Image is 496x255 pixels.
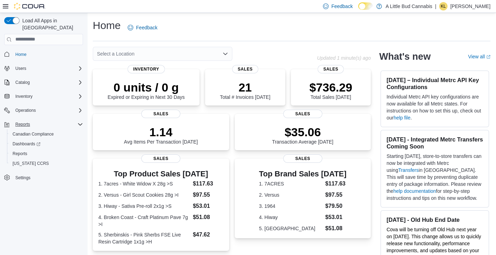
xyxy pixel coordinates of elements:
span: Catalog [15,80,30,85]
span: [US_STATE] CCRS [13,161,49,166]
dt: 5. Sherbinskis - Pink Sherbs FSE Live Resin Cartridge 1x1g >H [98,231,190,245]
p: Starting [DATE], store-to-store transfers can now be integrated with Metrc using in [GEOGRAPHIC_D... [386,153,483,202]
a: help documentation [393,188,436,194]
dt: 4. Hiway [259,214,322,221]
dt: 1. 7acres - White Widow X 28g >S [98,180,190,187]
span: Reports [15,122,30,127]
span: Settings [15,175,30,181]
button: Home [1,49,86,59]
span: Operations [15,108,36,113]
dt: 1. 7ACRES [259,180,322,187]
span: Sales [283,154,322,163]
a: Feedback [125,21,160,35]
button: Reports [13,120,33,129]
dt: 2. Versus - Girl Scout Cookies 28g >I [98,191,190,198]
span: Reports [13,151,27,156]
span: Washington CCRS [10,159,83,168]
a: Home [13,50,29,59]
h2: What's new [379,51,430,62]
span: Users [13,64,83,73]
svg: External link [486,55,490,59]
button: Users [13,64,29,73]
span: Inventory [15,94,32,99]
img: Cova [14,3,45,10]
h3: [DATE] – Individual Metrc API Key Configurations [386,76,483,90]
div: Karissa Longpre [439,2,448,10]
span: Feedback [136,24,157,31]
p: [PERSON_NAME] [450,2,490,10]
span: Canadian Compliance [13,131,54,137]
span: Reports [13,120,83,129]
dt: 5. [GEOGRAPHIC_DATA] [259,225,322,232]
span: Sales [318,65,344,73]
span: Inventory [128,65,165,73]
p: | [435,2,436,10]
span: Sales [141,110,180,118]
dd: $117.63 [193,180,224,188]
button: Users [1,64,86,73]
button: Inventory [13,92,35,101]
span: Dashboards [10,140,83,148]
h3: Top Product Sales [DATE] [98,170,224,178]
button: Catalog [1,78,86,87]
h3: Top Brand Sales [DATE] [259,170,346,178]
dd: $79.50 [325,202,347,210]
dd: $51.08 [193,213,224,221]
button: Operations [1,105,86,115]
p: 1.14 [124,125,198,139]
dt: 3. Hiway - Sativa Pre-roll 2x1g >S [98,203,190,210]
span: Sales [232,65,258,73]
p: 21 [220,80,270,94]
p: Updated 1 minute(s) ago [317,55,371,61]
span: Load All Apps in [GEOGRAPHIC_DATA] [20,17,83,31]
p: Individual Metrc API key configurations are now available for all Metrc states. For instructions ... [386,93,483,121]
span: KL [441,2,446,10]
a: [US_STATE] CCRS [10,159,52,168]
p: $736.29 [309,80,352,94]
a: Transfers [398,167,419,173]
span: Feedback [331,3,353,10]
a: Dashboards [10,140,43,148]
dt: 2. Versus [259,191,322,198]
div: Transaction Average [DATE] [272,125,333,145]
div: Expired or Expiring in Next 30 Days [108,80,185,100]
span: Dashboards [13,141,40,147]
span: Operations [13,106,83,115]
button: Open list of options [223,51,228,57]
dd: $117.63 [325,180,347,188]
a: help file [393,115,410,121]
span: Inventory [13,92,83,101]
span: Sales [283,110,322,118]
p: 0 units / 0 g [108,80,185,94]
a: Settings [13,174,33,182]
input: Dark Mode [358,2,373,10]
button: Reports [7,149,86,159]
p: $35.06 [272,125,333,139]
span: Catalog [13,78,83,87]
button: [US_STATE] CCRS [7,159,86,168]
span: Reports [10,150,83,158]
button: Operations [13,106,39,115]
span: Home [13,50,83,59]
a: Canadian Compliance [10,130,57,138]
dd: $53.01 [325,213,347,221]
button: Catalog [13,78,32,87]
span: Sales [141,154,180,163]
dt: 3. 1964 [259,203,322,210]
dt: 4. Broken Coast - Craft Platinum Pave 7g >I [98,214,190,228]
span: Home [15,52,27,57]
button: Reports [1,119,86,129]
span: Users [15,66,26,71]
dd: $51.08 [325,224,347,233]
h1: Home [93,19,121,32]
dd: $53.01 [193,202,224,210]
div: Total Sales [DATE] [309,80,352,100]
h3: [DATE] - Old Hub End Date [386,216,483,223]
h3: [DATE] - Integrated Metrc Transfers Coming Soon [386,136,483,150]
button: Settings [1,173,86,183]
p: A Little Bud Cannabis [385,2,432,10]
button: Canadian Compliance [7,129,86,139]
a: Dashboards [7,139,86,149]
div: Avg Items Per Transaction [DATE] [124,125,198,145]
